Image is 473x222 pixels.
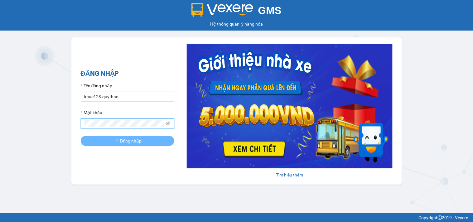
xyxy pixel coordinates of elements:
[113,139,120,143] span: loading
[84,120,165,127] input: Mật khẩu
[81,136,174,146] button: Đăng nhập
[191,9,282,14] a: GMS
[120,138,142,144] span: Đăng nhập
[5,214,468,221] div: Copyright 2019 - Vexere
[2,21,471,27] div: Hệ thống quản lý hàng hóa
[438,215,442,220] span: copyright
[81,109,102,116] label: Mật khẩu
[258,5,282,16] span: GMS
[191,3,253,17] img: logo 2
[81,92,174,102] input: Tên đăng nhập
[81,82,113,89] label: Tên đăng nhập
[166,121,170,126] span: eye-invisible
[187,171,393,178] div: Tìm hiểu thêm
[187,44,393,168] img: banner-0
[81,69,174,79] h2: ĐĂNG NHẬP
